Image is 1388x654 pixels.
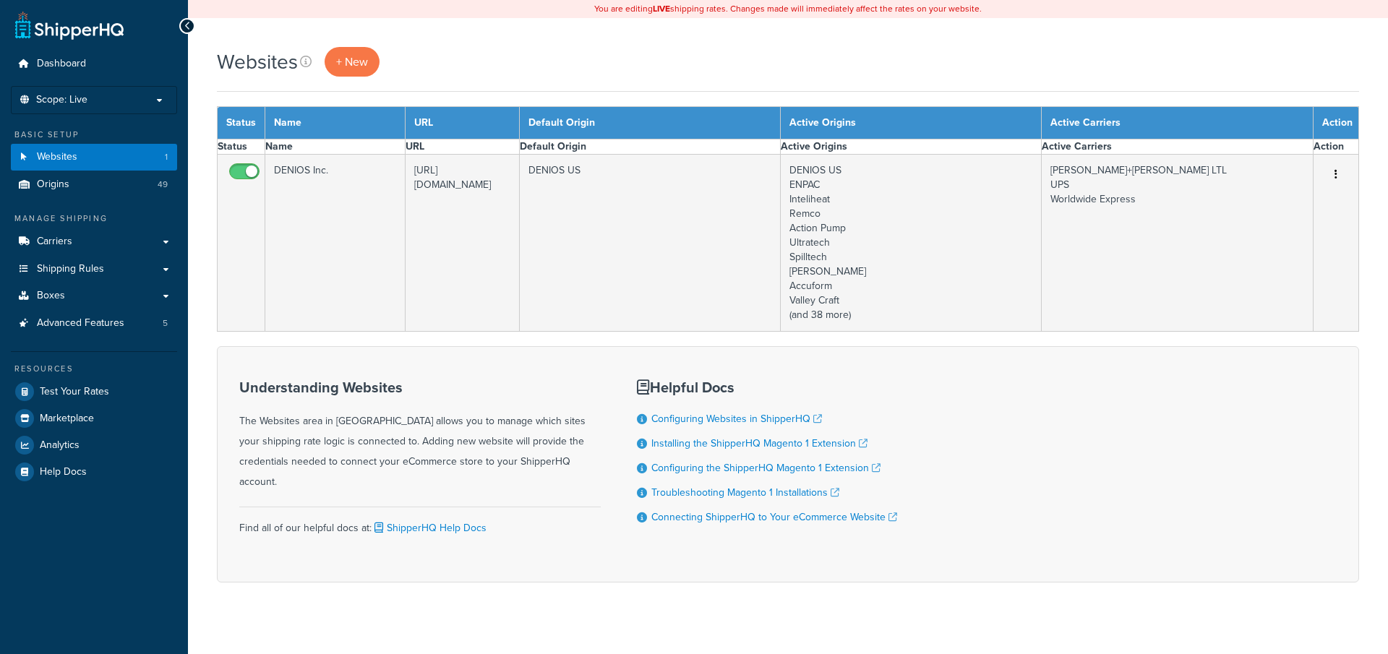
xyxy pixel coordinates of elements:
span: Marketplace [40,413,94,425]
a: Help Docs [11,459,177,485]
span: Help Docs [40,466,87,478]
span: Boxes [37,290,65,302]
a: Troubleshooting Magento 1 Installations [651,485,839,500]
span: 1 [165,151,168,163]
a: Configuring the ShipperHQ Magento 1 Extension [651,460,881,476]
a: Origins 49 [11,171,177,198]
div: Basic Setup [11,129,177,141]
span: + New [336,53,368,70]
th: Action [1314,107,1359,139]
span: Scope: Live [36,94,87,106]
span: Advanced Features [37,317,124,330]
a: Analytics [11,432,177,458]
a: Connecting ShipperHQ to Your eCommerce Website [651,509,897,525]
th: Default Origin [519,139,780,155]
th: Active Carriers [1041,107,1313,139]
a: Installing the ShipperHQ Magento 1 Extension [651,436,867,451]
td: [URL][DOMAIN_NAME] [406,155,519,332]
span: Shipping Rules [37,263,104,275]
td: DENIOS US ENPAC Inteliheat Remco Action Pump Ultratech Spilltech [PERSON_NAME] Accuform Valley Cr... [780,155,1041,332]
td: DENIOS Inc. [265,155,406,332]
li: Origins [11,171,177,198]
a: Boxes [11,283,177,309]
th: Active Origins [780,139,1041,155]
th: Active Origins [780,107,1041,139]
span: Test Your Rates [40,386,109,398]
span: Websites [37,151,77,163]
a: Test Your Rates [11,379,177,405]
a: Marketplace [11,405,177,431]
th: Status [218,139,265,155]
a: Carriers [11,228,177,255]
div: Find all of our helpful docs at: [239,507,601,538]
a: Advanced Features 5 [11,310,177,337]
span: Origins [37,178,69,191]
div: The Websites area in [GEOGRAPHIC_DATA] allows you to manage which sites your shipping rate logic ... [239,379,601,492]
th: Active Carriers [1041,139,1313,155]
a: Shipping Rules [11,256,177,283]
span: Dashboard [37,58,86,70]
a: Dashboard [11,51,177,77]
li: Websites [11,144,177,171]
span: 49 [158,178,168,191]
b: LIVE [653,2,670,15]
a: ShipperHQ Home [15,11,124,40]
th: Name [265,139,406,155]
span: 5 [163,317,168,330]
h1: Websites [217,48,298,76]
th: URL [406,107,519,139]
li: Advanced Features [11,310,177,337]
td: DENIOS US [519,155,780,332]
span: Analytics [40,439,80,452]
th: Status [218,107,265,139]
th: URL [406,139,519,155]
h3: Helpful Docs [637,379,897,395]
th: Action [1314,139,1359,155]
a: Configuring Websites in ShipperHQ [651,411,822,426]
th: Name [265,107,406,139]
a: ShipperHQ Help Docs [372,520,487,535]
th: Default Origin [519,107,780,139]
h3: Understanding Websites [239,379,601,395]
span: Carriers [37,236,72,248]
div: Manage Shipping [11,212,177,225]
a: + New [325,47,380,77]
td: [PERSON_NAME]+[PERSON_NAME] LTL UPS Worldwide Express [1041,155,1313,332]
a: Websites 1 [11,144,177,171]
div: Resources [11,363,177,375]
